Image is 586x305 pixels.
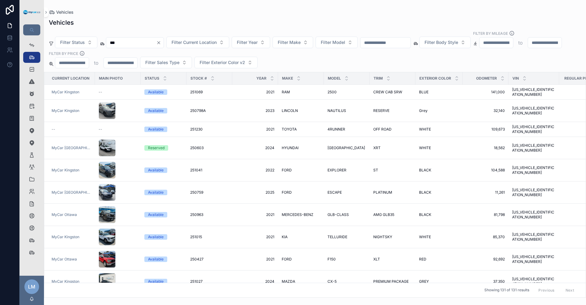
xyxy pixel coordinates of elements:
[282,190,320,195] a: FORD
[278,39,301,45] span: Filter Make
[94,59,99,66] p: to
[28,283,35,290] span: LM
[52,90,91,95] a: MyCar Kingston
[190,90,203,95] span: 251069
[419,108,428,113] span: Grey
[373,257,412,262] a: XLT
[190,108,206,113] span: 250798A
[466,90,505,95] span: 141,000
[373,212,394,217] span: AMG GLB35
[327,279,366,284] a: CX-5
[52,127,55,132] span: --
[190,90,229,95] a: 251069
[512,254,555,264] a: [US_VEHICLE_IDENTIFICATION_NUMBER]
[425,39,458,45] span: Filter Body Style
[327,145,366,150] a: [GEOGRAPHIC_DATA]
[419,90,429,95] span: BLUE
[466,257,505,262] a: 92,692
[373,90,412,95] a: CREW CAB SRW
[327,127,366,132] a: 4RUNNER
[282,145,320,150] a: HYUNDAI
[52,257,77,262] a: MyCar Ottawa
[52,90,79,95] span: MyCar Kingston
[466,235,505,239] a: 85,370
[52,212,77,217] span: MyCar Ottawa
[236,145,274,150] span: 2024
[148,145,165,151] div: Reserved
[144,212,183,217] a: Available
[144,127,183,132] a: Available
[52,145,91,150] span: MyCar [GEOGRAPHIC_DATA]
[190,127,203,132] span: 251230
[316,37,358,48] button: Select Button
[144,234,183,240] a: Available
[419,168,431,173] span: BLACK
[273,37,313,48] button: Select Button
[327,235,366,239] a: TELLURIDE
[282,212,320,217] a: MERCEDES-BENZ
[148,257,164,262] div: Available
[466,279,505,284] a: 37,350
[52,279,79,284] span: MyCar Kingston
[55,37,97,48] button: Select Button
[282,127,320,132] a: TOYOTA
[236,279,274,284] span: 2024
[512,76,519,81] span: VIN
[327,257,336,262] span: F150
[145,76,159,81] span: Status
[140,57,192,68] button: Select Button
[282,90,320,95] a: RAM
[282,257,320,262] a: FORD
[512,124,555,134] span: [US_VEHICLE_IDENTIFICATION_NUMBER]
[373,127,412,132] a: OFF ROAD
[282,279,320,284] a: MAZDA
[512,188,555,197] span: [US_VEHICLE_IDENTIFICATION_NUMBER]
[49,9,74,15] a: Vehicles
[236,190,274,195] a: 2025
[282,127,297,132] span: TOYOTA
[327,168,366,173] a: EXPLORER
[144,89,183,95] a: Available
[56,9,74,15] span: Vehicles
[373,235,392,239] span: NIGHTSKY
[512,232,555,242] span: [US_VEHICLE_IDENTIFICATION_NUMBER]
[282,279,295,284] span: MAZDA
[236,127,274,132] a: 2021
[148,279,164,284] div: Available
[52,190,91,195] a: MyCar [GEOGRAPHIC_DATA]
[484,288,529,293] span: Showing 131 of 131 results
[466,212,505,217] a: 81,798
[236,212,274,217] span: 2021
[466,168,505,173] span: 104,588
[49,18,74,27] h1: Vehicles
[148,89,164,95] div: Available
[236,235,274,239] span: 2021
[328,76,341,81] span: Model
[419,212,431,217] span: BLACK
[282,190,292,195] span: FORD
[52,168,79,173] a: MyCar Kingston
[52,257,91,262] a: MyCar Ottawa
[194,57,258,68] button: Select Button
[232,37,270,48] button: Select Button
[144,279,183,284] a: Available
[327,190,342,195] span: ESCAPE
[282,90,290,95] span: RAM
[190,212,229,217] a: 250963
[466,190,505,195] span: 11,261
[52,235,91,239] a: MyCar Kingston
[466,127,505,132] a: 109,673
[52,168,91,173] a: MyCar Kingston
[282,145,298,150] span: HYUNDAI
[282,235,320,239] a: KIA
[99,76,123,81] span: Main Photo
[52,76,89,81] span: Current Location
[327,235,347,239] span: TELLURIDE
